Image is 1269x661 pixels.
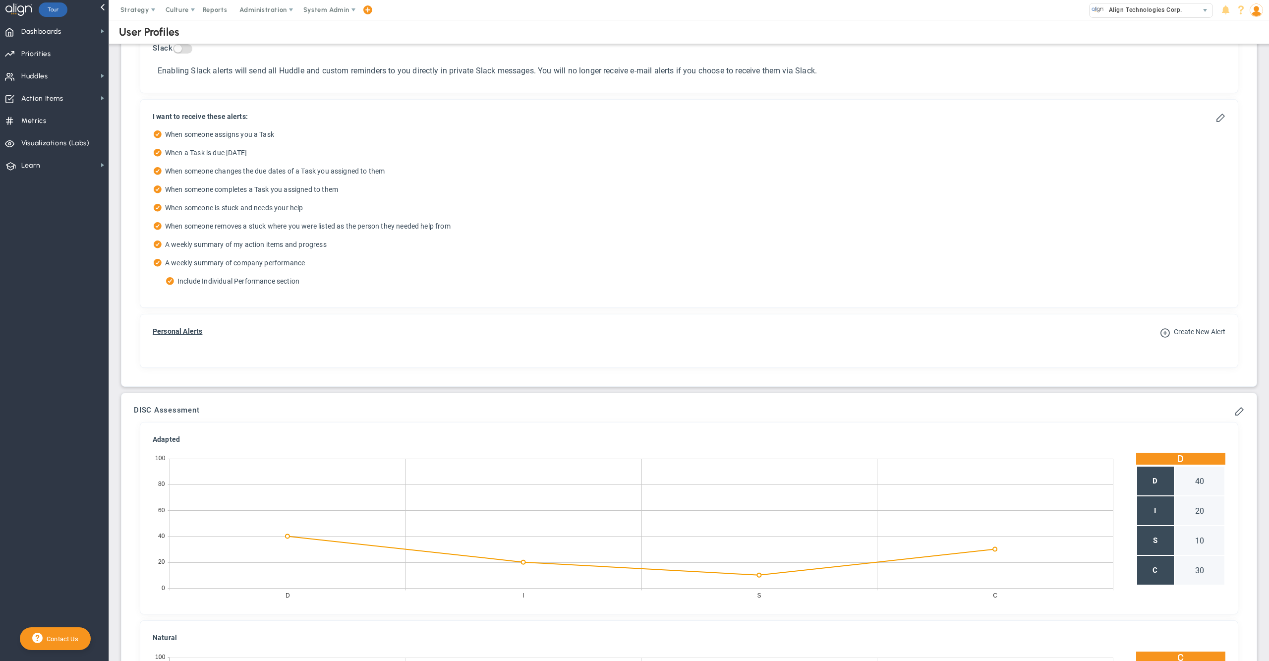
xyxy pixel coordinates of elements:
[153,130,1225,142] label: When someone assigns you a Task
[155,654,166,661] text: 100
[119,25,179,39] div: User Profiles
[153,435,1225,444] h4: Adapted
[21,88,63,109] span: Action Items
[1195,506,1204,516] span: 20
[153,203,1225,216] label: When someone is stuck and needs your help
[153,633,1225,642] h4: Natural
[1140,566,1171,575] h3: C
[21,21,61,42] span: Dashboards
[1140,506,1171,515] h3: I
[303,6,349,13] span: System Admin
[21,111,47,131] span: Metrics
[757,592,761,599] text: S
[286,592,290,599] text: D
[153,185,1225,197] label: When someone completes a Task you assigned to them
[21,44,51,64] span: Priorities
[1140,477,1171,485] h3: D
[1140,536,1171,545] h3: S
[1092,3,1104,16] img: 10991.Company.photo
[166,6,189,13] span: Culture
[153,327,1225,336] h4: Personal Alerts
[153,222,1225,234] label: When someone removes a stuck where you were listed as the person they needed help from
[153,148,1225,161] label: When a Task is due [DATE]
[158,533,165,540] text: 40
[1160,327,1225,337] button: Create New Alert
[21,66,48,87] span: Huddles
[153,240,1225,252] label: A weekly summary of my action items and progress
[120,6,149,13] span: Strategy
[21,133,90,154] span: Visualizations (Labs)
[1250,3,1263,17] img: 48978.Person.photo
[43,635,78,643] span: Contact Us
[153,44,1225,54] h3: Slack
[1198,3,1212,17] span: select
[162,585,165,592] text: 0
[155,455,166,462] text: 100
[158,481,165,488] text: 80
[993,592,997,599] text: C
[1195,536,1204,545] span: 10
[1104,3,1182,16] span: Align Technologies Corp.
[153,258,1225,271] label: A weekly summary of company performance
[522,592,524,599] text: I
[21,155,40,176] span: Learn
[239,6,287,13] span: Administration
[153,112,1225,121] h4: I want to receive these alerts:
[158,507,165,514] text: 60
[1174,328,1225,336] span: Create New Alert
[158,66,1220,75] div: Enabling Slack alerts will send all Huddle and custom reminders to you directly in private Slack ...
[158,559,165,566] text: 20
[165,277,1225,289] label: Include Individual Performance section
[134,406,1244,415] h3: DISC Assessment
[1195,566,1204,575] span: 30
[153,167,1225,179] label: When someone changes the due dates of a Task you assigned to them
[1195,477,1204,486] span: 40
[1136,453,1225,465] h3: D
